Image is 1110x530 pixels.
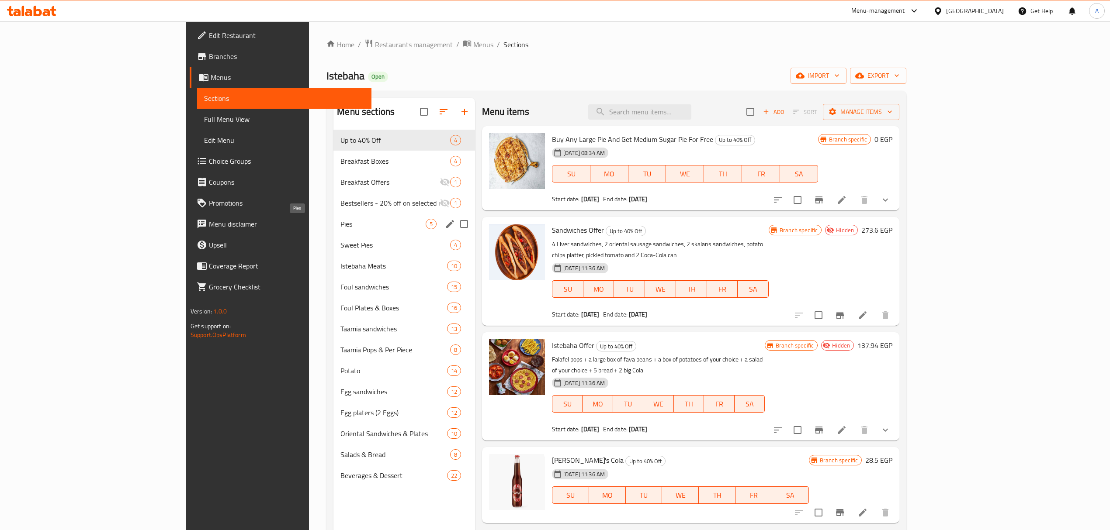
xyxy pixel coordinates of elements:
[426,220,436,228] span: 5
[552,454,624,467] span: [PERSON_NAME]'s Cola
[741,103,760,121] span: Select section
[617,398,640,410] span: TU
[583,395,613,413] button: MO
[699,486,735,504] button: TH
[776,489,805,502] span: SA
[836,195,847,205] a: Edit menu item
[451,241,461,249] span: 4
[190,25,371,46] a: Edit Restaurant
[829,341,853,350] span: Hidden
[628,165,666,182] button: TU
[606,226,645,236] span: Up to 40% Off
[613,395,643,413] button: TU
[340,282,447,292] div: Foul sandwiches
[767,420,788,441] button: sort-choices
[333,276,475,297] div: Foul sandwiches15
[735,395,765,413] button: SA
[333,193,475,213] div: Bestsellers - 20% off on selected items1
[552,193,580,205] span: Start date:
[560,264,608,272] span: [DATE] 11:36 AM
[333,172,475,193] div: Breakfast Offers1
[340,428,447,439] span: Oriental Sandwiches & Plates
[190,46,371,67] a: Branches
[666,489,695,502] span: WE
[375,39,453,50] span: Restaurants management
[676,280,707,298] button: TH
[415,103,433,121] span: Select all sections
[211,72,364,83] span: Menus
[874,133,892,145] h6: 0 EGP
[497,39,500,50] li: /
[677,398,701,410] span: TH
[447,409,461,417] span: 12
[209,51,364,62] span: Branches
[603,193,628,205] span: End date:
[473,39,493,50] span: Menus
[787,105,823,119] span: Select section first
[875,305,896,326] button: delete
[632,168,663,180] span: TU
[340,344,450,355] span: Taamia Pops & Per Piece
[433,101,454,122] span: Sort sections
[552,133,713,146] span: Buy Any Large Pie And Get Medium Sugar Pie For Free
[762,107,785,117] span: Add
[209,219,364,229] span: Menu disclaimer
[857,507,868,518] a: Edit menu item
[333,339,475,360] div: Taamia Pops & Per Piece8
[626,456,665,466] span: Up to 40% Off
[447,470,461,481] div: items
[617,283,642,296] span: TU
[560,379,608,387] span: [DATE] 11:36 AM
[875,189,896,210] button: show more
[340,261,447,271] div: Istebaha Meats
[851,6,905,16] div: Menu-management
[704,165,742,182] button: TH
[368,73,388,80] span: Open
[447,407,461,418] div: items
[204,135,364,145] span: Edit Menu
[629,489,659,502] span: TU
[643,395,673,413] button: WE
[788,191,807,209] span: Select to update
[333,130,475,151] div: Up to 40% Off4
[552,224,604,237] span: Sandwiches Offer
[552,309,580,320] span: Start date:
[832,226,857,234] span: Hidden
[209,282,364,292] span: Grocery Checklist
[333,360,475,381] div: Potato14
[629,193,647,205] b: [DATE]
[552,280,583,298] button: SU
[333,255,475,276] div: Istebaha Meats10
[808,189,829,210] button: Branch-specific-item
[597,341,636,351] span: Up to 40% Off
[581,193,600,205] b: [DATE]
[552,423,580,435] span: Start date:
[645,280,676,298] button: WE
[340,303,447,313] span: Foul Plates & Boxes
[826,135,871,144] span: Branch specific
[482,105,530,118] h2: Menu items
[340,407,447,418] span: Egg platers (2 Eggs)
[451,199,461,207] span: 1
[340,135,450,145] div: Up to 40% Off
[556,398,579,410] span: SU
[333,444,475,465] div: Salads & Bread8
[809,306,828,324] span: Select to update
[503,39,528,50] span: Sections
[190,67,371,88] a: Menus
[447,262,461,270] span: 10
[190,255,371,276] a: Coverage Report
[829,305,850,326] button: Branch-specific-item
[581,309,600,320] b: [DATE]
[746,168,777,180] span: FR
[204,93,364,103] span: Sections
[191,306,212,317] span: Version:
[669,168,701,180] span: WE
[489,133,545,189] img: Buy Any Large Pie And Get Medium Sugar Pie For Free
[209,30,364,41] span: Edit Restaurant
[447,282,461,292] div: items
[707,280,738,298] button: FR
